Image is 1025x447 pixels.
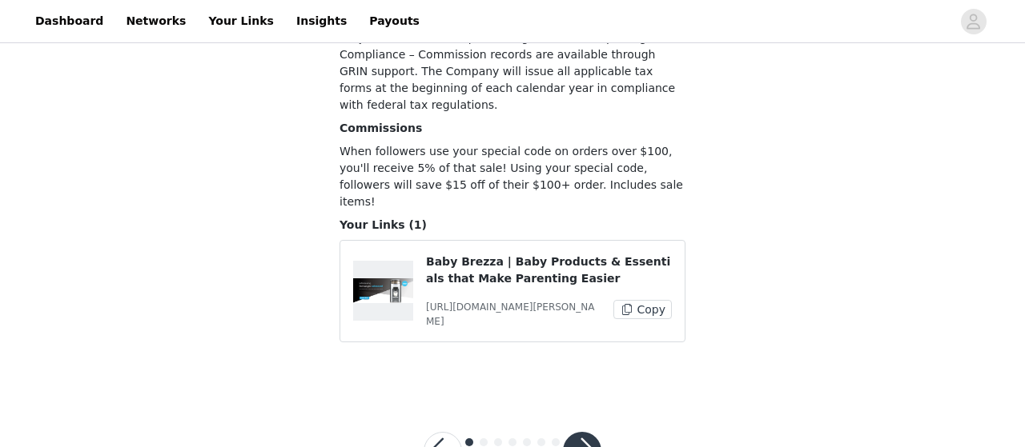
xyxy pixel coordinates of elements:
[426,300,601,329] p: [URL][DOMAIN_NAME][PERSON_NAME]
[116,3,195,39] a: Networks
[353,278,413,303] img: Baby Brezza | Baby Products & Essentials that Make Parenting Easier
[26,3,113,39] a: Dashboard
[340,143,685,210] p: When followers use your special code on orders over $100, you'll receive 5% of that sale! Using y...
[426,253,672,287] p: Baby Brezza | Baby Products & Essentials that Make Parenting Easier
[287,3,356,39] a: Insights
[966,9,981,34] div: avatar
[199,3,283,39] a: Your Links
[340,217,685,233] h2: Your Links (1)
[360,3,429,39] a: Payouts
[340,120,685,137] p: Commissions
[613,300,672,319] button: Copy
